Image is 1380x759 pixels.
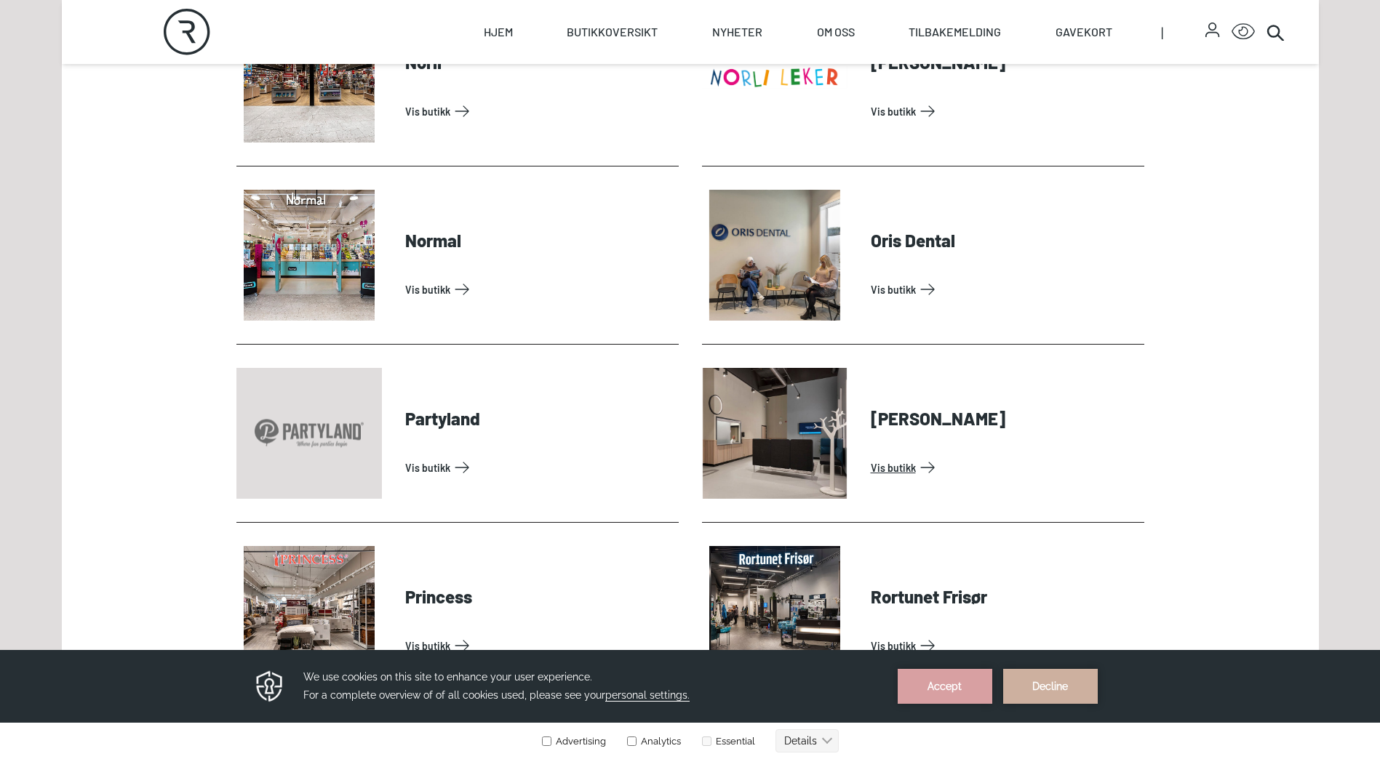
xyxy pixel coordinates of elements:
[871,634,1138,657] a: Vis Butikk: Rortunet Frisør
[405,278,673,301] a: Vis Butikk: Normal
[627,87,637,96] input: Analytics
[871,456,1138,479] a: Vis Butikk: Pons Helsetun
[303,18,880,55] h3: We use cookies on this site to enhance your user experience. For a complete overview of of all co...
[699,86,755,97] label: Essential
[784,85,817,97] text: Details
[405,456,673,479] a: Vis Butikk: Partyland
[542,87,551,96] input: Advertising
[775,79,839,103] button: Details
[898,19,992,54] button: Accept
[1003,19,1098,54] button: Decline
[254,19,285,54] img: Privacy reminder
[871,278,1138,301] a: Vis Butikk: Oris Dental
[405,634,673,657] a: Vis Butikk: Princess
[605,39,690,52] span: personal settings.
[1232,20,1255,44] button: Open Accessibility Menu
[871,100,1138,123] a: Vis Butikk: Norli Leker
[702,87,711,96] input: Essential
[405,100,673,123] a: Vis Butikk: Norli
[624,86,681,97] label: Analytics
[541,86,606,97] label: Advertising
